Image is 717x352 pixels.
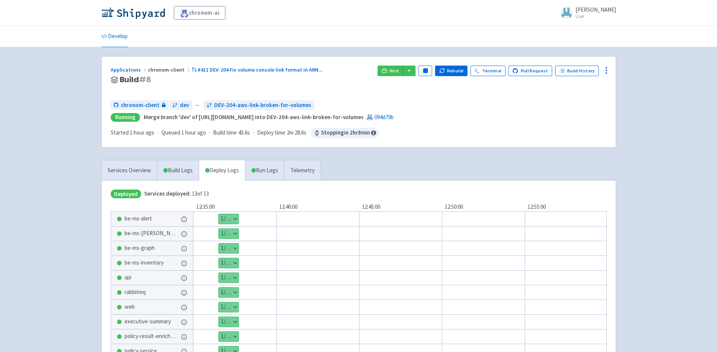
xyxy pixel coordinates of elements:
[442,203,525,211] div: 12:50:00
[390,68,399,74] span: Visit
[556,7,616,19] a: [PERSON_NAME] User
[125,303,135,311] span: web
[287,129,306,137] span: 2m 28.6s
[575,14,616,19] small: User
[102,160,157,181] a: Services Overview
[204,100,314,110] a: DEV-204-aws-link-broken-for-volumes
[111,100,169,110] a: chronom-client
[311,128,379,138] span: Stopping in 2 hr 8 min
[276,203,359,211] div: 12:40:00
[125,317,171,326] span: executive-summary
[125,332,178,341] span: policy-result-enrichment
[378,66,403,76] a: Visit
[101,26,128,47] a: Develop
[508,66,553,76] a: Pull Request
[111,129,154,136] span: Started
[144,190,209,198] span: 13 of 13
[125,259,164,267] span: be-ms-inventory
[125,214,152,223] span: be-ms-alert
[169,100,192,110] a: dev
[148,66,192,73] span: chronom-client
[374,113,394,121] a: 094d79b
[144,190,191,197] span: Services deployed:
[130,129,154,136] time: 1 hour ago
[435,66,467,76] button: Rebuild
[199,160,245,181] a: Deploy Logs
[192,66,324,73] a: #411 DEV-204 Fix volume console link format in ARN...
[101,7,165,19] img: Shipyard logo
[125,273,131,282] span: api
[555,66,599,76] a: Build History
[139,74,151,85] span: # 8
[125,288,146,297] span: rabbitmq
[157,160,199,181] a: Build Logs
[111,66,148,73] a: Applications
[174,6,226,20] a: chronom-ai
[245,160,284,181] a: Run Logs
[161,129,206,136] span: Queued
[111,113,140,122] div: Running
[111,128,379,138] div: · · ·
[213,129,237,137] span: Build time
[144,113,364,121] strong: Merge branch 'dev' of [URL][DOMAIN_NAME] into DEV-204-aws-link-broken-for-volumes
[125,244,155,253] span: be-ms-graph
[181,129,206,136] time: 1 hour ago
[198,66,323,73] span: #411 DEV-204 Fix volume console link format in ARN ...
[214,101,311,110] span: DEV-204-aws-link-broken-for-volumes
[359,203,442,211] div: 12:45:00
[125,229,178,238] span: be-ms-[PERSON_NAME]
[195,101,201,110] span: ←
[120,75,151,84] span: Build
[193,203,276,211] div: 12:35:00
[284,160,321,181] a: Telemetry
[575,6,616,13] span: [PERSON_NAME]
[470,66,505,76] a: Terminal
[238,129,250,137] span: 43.6s
[121,101,160,110] span: chronom-client
[257,129,285,137] span: Deploy time
[111,190,141,198] span: Deployed
[525,203,607,211] div: 12:55:00
[180,101,189,110] span: dev
[419,66,432,76] button: Pause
